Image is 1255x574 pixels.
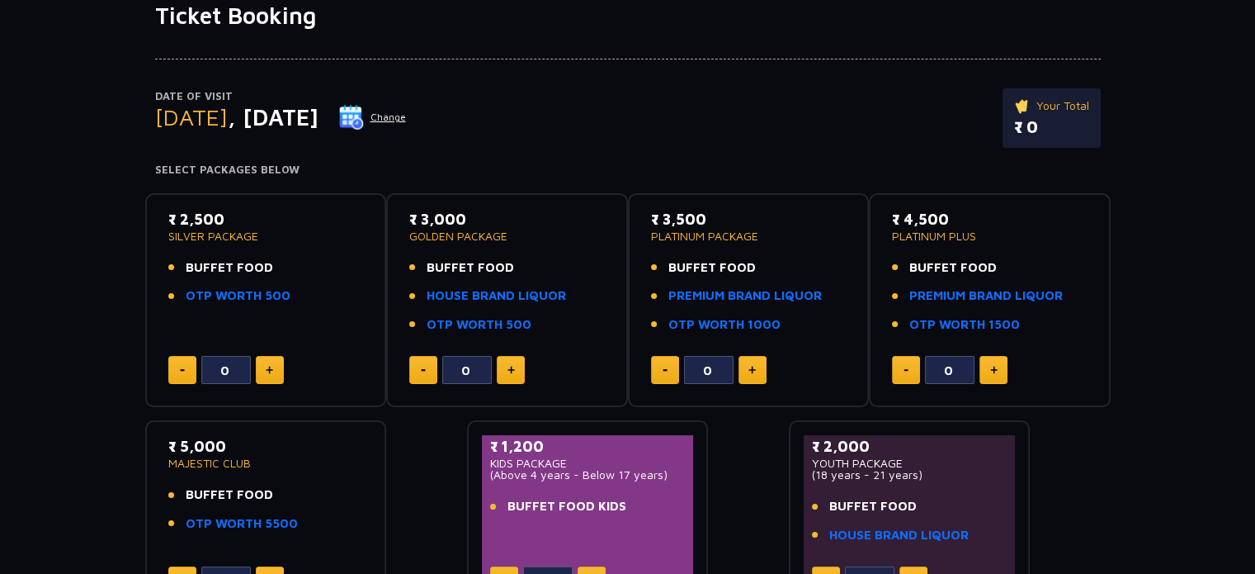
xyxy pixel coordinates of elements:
[651,208,847,230] p: ₹ 3,500
[990,366,998,374] img: plus
[338,104,407,130] button: Change
[892,230,1088,242] p: PLATINUM PLUS
[904,369,908,372] img: minus
[168,435,364,458] p: ₹ 5,000
[155,2,1101,30] h1: Ticket Booking
[812,458,1007,469] p: YOUTH PACKAGE
[507,366,515,374] img: plus
[427,259,514,278] span: BUFFET FOOD
[186,515,298,534] a: OTP WORTH 5500
[186,259,273,278] span: BUFFET FOOD
[909,287,1063,306] a: PREMIUM BRAND LIQUOR
[1014,115,1089,140] p: ₹ 0
[421,369,426,372] img: minus
[812,469,1007,481] p: (18 years - 21 years)
[668,287,822,306] a: PREMIUM BRAND LIQUOR
[155,164,1101,177] h4: Select Packages Below
[427,315,531,334] a: OTP WORTH 500
[155,88,407,105] p: Date of Visit
[663,369,668,372] img: minus
[748,366,756,374] img: plus
[180,369,185,372] img: minus
[651,230,847,242] p: PLATINUM PACKAGE
[909,315,1020,334] a: OTP WORTH 1500
[186,486,273,505] span: BUFFET FOOD
[228,103,318,130] span: , [DATE]
[490,458,686,469] p: KIDS PACKAGE
[490,469,686,481] p: (Above 4 years - Below 17 years)
[155,103,228,130] span: [DATE]
[1014,97,1031,115] img: ticket
[168,230,364,242] p: SILVER PACKAGE
[168,458,364,469] p: MAJESTIC CLUB
[168,208,364,230] p: ₹ 2,500
[507,497,626,516] span: BUFFET FOOD KIDS
[427,287,566,306] a: HOUSE BRAND LIQUOR
[829,497,917,516] span: BUFFET FOOD
[186,287,290,306] a: OTP WORTH 500
[1014,97,1089,115] p: Your Total
[668,315,781,334] a: OTP WORTH 1000
[409,230,605,242] p: GOLDEN PACKAGE
[409,208,605,230] p: ₹ 3,000
[812,435,1007,458] p: ₹ 2,000
[829,526,969,545] a: HOUSE BRAND LIQUOR
[266,366,273,374] img: plus
[490,435,686,458] p: ₹ 1,200
[668,259,756,278] span: BUFFET FOOD
[909,259,997,278] span: BUFFET FOOD
[892,208,1088,230] p: ₹ 4,500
